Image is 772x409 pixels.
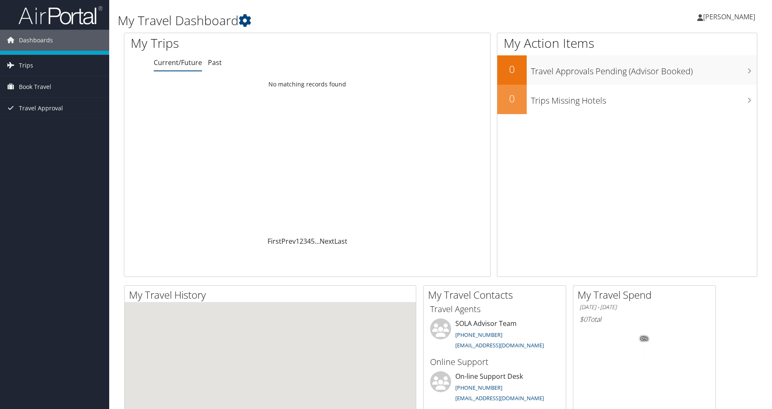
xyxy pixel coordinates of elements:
[19,30,53,51] span: Dashboards
[497,62,527,76] h2: 0
[578,288,715,302] h2: My Travel Spend
[18,5,102,25] img: airportal-logo.png
[124,77,490,92] td: No matching records found
[580,315,587,324] span: $0
[497,55,757,85] a: 0Travel Approvals Pending (Advisor Booked)
[497,91,527,106] h2: 0
[703,12,755,21] span: [PERSON_NAME]
[531,91,757,107] h3: Trips Missing Hotels
[455,394,544,402] a: [EMAIL_ADDRESS][DOMAIN_NAME]
[19,76,51,97] span: Book Travel
[118,12,548,29] h1: My Travel Dashboard
[580,315,709,324] h6: Total
[430,303,559,315] h3: Travel Agents
[299,237,303,246] a: 2
[311,237,315,246] a: 5
[497,85,757,114] a: 0Trips Missing Hotels
[430,356,559,368] h3: Online Support
[19,55,33,76] span: Trips
[131,34,331,52] h1: My Trips
[268,237,281,246] a: First
[296,237,299,246] a: 1
[455,341,544,349] a: [EMAIL_ADDRESS][DOMAIN_NAME]
[307,237,311,246] a: 4
[697,4,764,29] a: [PERSON_NAME]
[580,303,709,311] h6: [DATE] - [DATE]
[455,331,502,339] a: [PHONE_NUMBER]
[428,288,566,302] h2: My Travel Contacts
[641,336,648,341] tspan: 0%
[334,237,347,246] a: Last
[129,288,416,302] h2: My Travel History
[208,58,222,67] a: Past
[426,371,564,406] li: On-line Support Desk
[281,237,296,246] a: Prev
[154,58,202,67] a: Current/Future
[531,61,757,77] h3: Travel Approvals Pending (Advisor Booked)
[303,237,307,246] a: 3
[426,318,564,353] li: SOLA Advisor Team
[320,237,334,246] a: Next
[497,34,757,52] h1: My Action Items
[19,98,63,119] span: Travel Approval
[455,384,502,391] a: [PHONE_NUMBER]
[315,237,320,246] span: …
